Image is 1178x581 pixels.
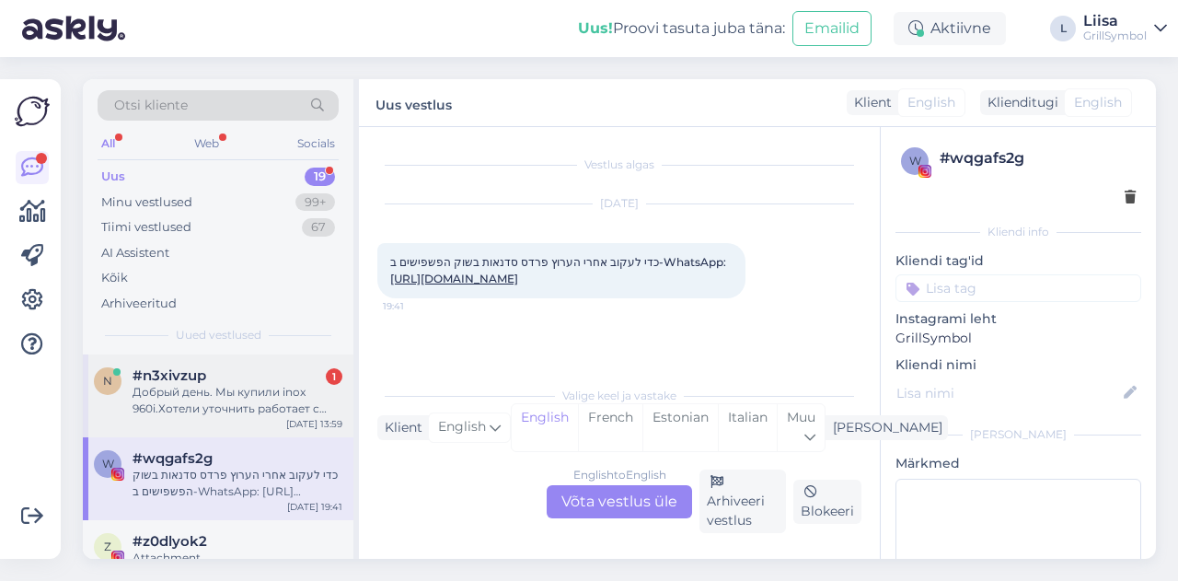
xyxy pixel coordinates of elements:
[133,467,342,500] div: ‏כדי לעקוב אחרי הערוץ פרדס סדנאות בשוק הפשפישים ב-WhatsApp:‏‏‏ [URL][DOMAIN_NAME]
[547,485,692,518] div: Võta vestlus üle
[895,329,1141,348] p: GrillSymbol
[377,418,422,437] div: Klient
[133,384,342,417] div: Добрый день. Мы купили inox 960i.Хотели уточнить работает с пропаном или обычным домашним газом?
[15,94,50,129] img: Askly Logo
[305,168,335,186] div: 19
[847,93,892,112] div: Klient
[894,12,1006,45] div: Aktiivne
[642,404,718,451] div: Estonian
[377,195,861,212] div: [DATE]
[295,193,335,212] div: 99+
[826,418,942,437] div: [PERSON_NAME]
[101,193,192,212] div: Minu vestlused
[793,480,861,524] div: Blokeeri
[103,374,112,388] span: n
[1050,16,1076,41] div: L
[101,168,125,186] div: Uus
[1083,14,1167,43] a: LiisaGrillSymbol
[286,417,342,431] div: [DATE] 13:59
[176,327,261,343] span: Uued vestlused
[512,404,578,451] div: English
[578,404,642,451] div: French
[895,355,1141,375] p: Kliendi nimi
[980,93,1058,112] div: Klienditugi
[287,500,342,514] div: [DATE] 19:41
[104,540,111,553] span: z
[383,299,452,313] span: 19:41
[133,533,207,550] span: #z0dlyok2
[390,272,518,285] a: [URL][DOMAIN_NAME]
[191,132,223,156] div: Web
[1074,93,1122,112] span: English
[895,454,1141,473] p: Märkmed
[101,295,177,313] div: Arhiveeritud
[133,550,342,566] div: Attachment
[907,93,955,112] span: English
[133,450,213,467] span: #wqgafs2g
[101,244,169,262] div: AI Assistent
[895,309,1141,329] p: Instagrami leht
[896,383,1120,403] input: Lisa nimi
[792,11,872,46] button: Emailid
[114,96,188,115] span: Otsi kliente
[940,147,1136,169] div: # wqgafs2g
[375,90,452,115] label: Uus vestlus
[895,426,1141,443] div: [PERSON_NAME]
[895,274,1141,302] input: Lisa tag
[1083,14,1147,29] div: Liisa
[438,417,486,437] span: English
[326,368,342,385] div: 1
[390,255,726,285] span: ‏כדי לעקוב אחרי הערוץ פרדס סדנאות בשוק הפשפישים ב-WhatsApp:‏‏‏
[573,467,666,483] div: English to English
[101,269,128,287] div: Kõik
[895,251,1141,271] p: Kliendi tag'id
[294,132,339,156] div: Socials
[1083,29,1147,43] div: GrillSymbol
[133,367,206,384] span: #n3xivzup
[302,218,335,237] div: 67
[377,388,861,404] div: Valige keel ja vastake
[718,404,777,451] div: Italian
[787,409,815,425] span: Muu
[101,218,191,237] div: Tiimi vestlused
[578,17,785,40] div: Proovi tasuta juba täna:
[102,457,114,471] span: w
[578,19,613,37] b: Uus!
[98,132,119,156] div: All
[909,154,921,168] span: w
[699,470,786,533] div: Arhiveeri vestlus
[377,157,861,173] div: Vestlus algas
[895,224,1141,240] div: Kliendi info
